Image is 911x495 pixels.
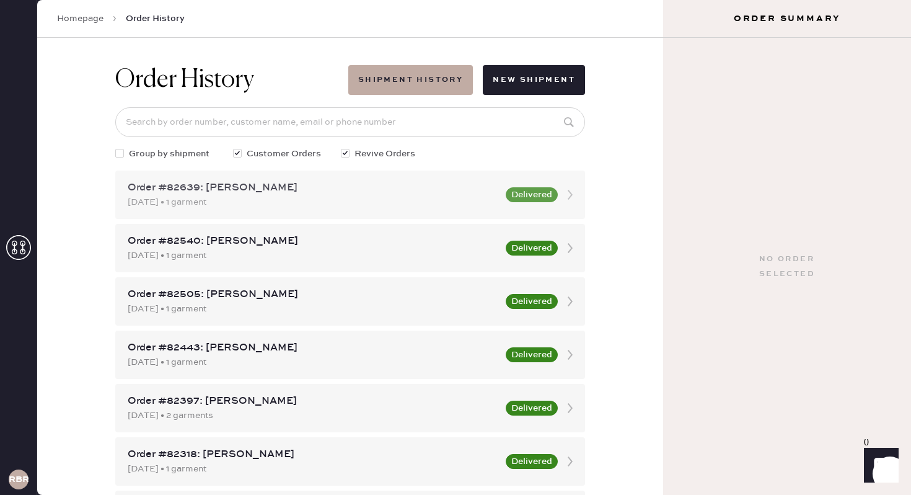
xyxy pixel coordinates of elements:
[506,294,558,309] button: Delivered
[852,439,905,493] iframe: Front Chat
[126,12,185,25] span: Order History
[354,147,415,161] span: Revive Orders
[128,287,498,302] div: Order #82505: [PERSON_NAME]
[348,65,473,95] button: Shipment History
[9,475,29,484] h3: RBRA
[506,187,558,202] button: Delivered
[128,195,498,209] div: [DATE] • 1 garment
[506,241,558,256] button: Delivered
[128,355,498,369] div: [DATE] • 1 garment
[128,462,498,476] div: [DATE] • 1 garment
[759,252,815,282] div: No order selected
[483,65,585,95] button: New Shipment
[128,234,498,249] div: Order #82540: [PERSON_NAME]
[506,347,558,362] button: Delivered
[128,249,498,262] div: [DATE] • 1 garment
[128,181,498,195] div: Order #82639: [PERSON_NAME]
[128,302,498,316] div: [DATE] • 1 garment
[128,447,498,462] div: Order #82318: [PERSON_NAME]
[506,454,558,469] button: Delivered
[128,394,498,409] div: Order #82397: [PERSON_NAME]
[115,107,585,137] input: Search by order number, customer name, email or phone number
[128,409,498,422] div: [DATE] • 2 garments
[663,12,911,25] h3: Order Summary
[129,147,209,161] span: Group by shipment
[506,401,558,416] button: Delivered
[247,147,321,161] span: Customer Orders
[57,12,103,25] a: Homepage
[115,65,254,95] h1: Order History
[128,341,498,355] div: Order #82443: [PERSON_NAME]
